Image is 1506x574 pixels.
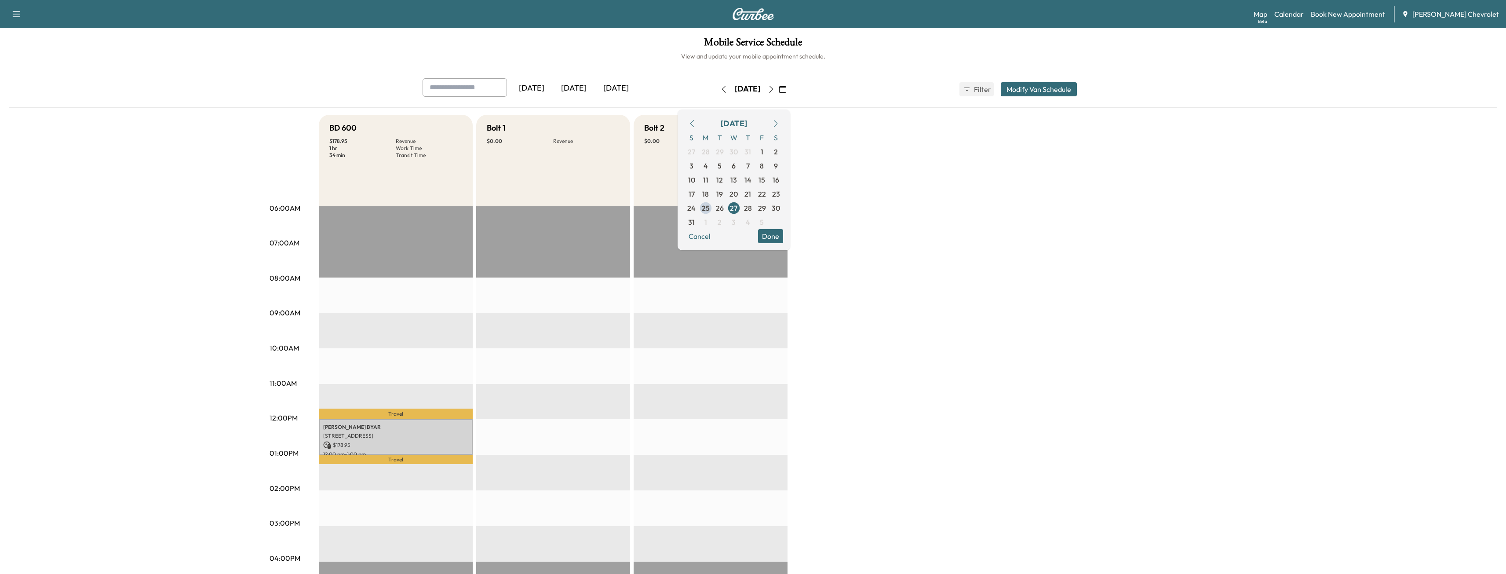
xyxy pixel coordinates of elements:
[1001,82,1077,96] button: Modify Van Schedule
[487,122,506,134] h5: Bolt 1
[772,189,780,199] span: 23
[727,131,741,145] span: W
[704,161,708,171] span: 4
[687,203,696,213] span: 24
[735,84,760,95] div: [DATE]
[716,146,724,157] span: 29
[718,161,722,171] span: 5
[1254,9,1267,19] a: MapBeta
[758,229,783,243] button: Done
[1311,9,1385,19] a: Book New Appointment
[319,455,473,464] p: Travel
[689,189,695,199] span: 17
[744,146,751,157] span: 31
[755,131,769,145] span: F
[329,152,396,159] p: 34 min
[329,145,396,152] p: 1 hr
[270,413,298,423] p: 12:00PM
[685,131,699,145] span: S
[702,189,709,199] span: 18
[1274,9,1304,19] a: Calendar
[746,161,750,171] span: 7
[772,203,780,213] span: 30
[732,8,774,20] img: Curbee Logo
[702,146,710,157] span: 28
[703,175,708,185] span: 11
[688,175,695,185] span: 10
[319,409,473,419] p: Travel
[773,175,779,185] span: 16
[595,78,637,99] div: [DATE]
[758,189,766,199] span: 22
[685,229,715,243] button: Cancel
[323,451,468,458] p: 12:00 pm - 1:00 pm
[270,307,300,318] p: 09:00AM
[688,146,695,157] span: 27
[396,145,462,152] p: Work Time
[396,138,462,145] p: Revenue
[270,553,300,563] p: 04:00PM
[688,217,695,227] span: 31
[716,203,724,213] span: 26
[769,131,783,145] span: S
[702,203,710,213] span: 25
[270,273,300,283] p: 08:00AM
[270,343,299,353] p: 10:00AM
[270,238,299,248] p: 07:00AM
[959,82,994,96] button: Filter
[644,122,664,134] h5: Bolt 2
[644,138,711,145] p: $ 0.00
[730,203,737,213] span: 27
[1412,9,1499,19] span: [PERSON_NAME] Chevrolet
[323,424,468,431] p: [PERSON_NAME] BYAR
[718,217,722,227] span: 2
[716,189,723,199] span: 19
[699,131,713,145] span: M
[744,203,752,213] span: 28
[729,146,738,157] span: 30
[270,448,299,458] p: 01:00PM
[774,161,778,171] span: 9
[689,161,693,171] span: 3
[553,138,620,145] p: Revenue
[704,217,707,227] span: 1
[741,131,755,145] span: T
[758,175,765,185] span: 15
[9,37,1497,52] h1: Mobile Service Schedule
[730,175,737,185] span: 13
[760,217,764,227] span: 5
[1258,18,1267,25] div: Beta
[716,175,723,185] span: 12
[270,518,300,528] p: 03:00PM
[713,131,727,145] span: T
[758,203,766,213] span: 29
[323,441,468,449] p: $ 178.95
[732,161,736,171] span: 6
[974,84,990,95] span: Filter
[9,52,1497,61] h6: View and update your mobile appointment schedule.
[774,146,778,157] span: 2
[329,138,396,145] p: $ 178.95
[553,78,595,99] div: [DATE]
[396,152,462,159] p: Transit Time
[270,378,297,388] p: 11:00AM
[721,117,747,130] div: [DATE]
[744,175,751,185] span: 14
[487,138,553,145] p: $ 0.00
[323,432,468,439] p: [STREET_ADDRESS]
[270,483,300,494] p: 02:00PM
[729,189,738,199] span: 20
[511,78,553,99] div: [DATE]
[761,146,763,157] span: 1
[746,217,750,227] span: 4
[744,189,751,199] span: 21
[760,161,764,171] span: 8
[732,217,736,227] span: 3
[329,122,357,134] h5: BD 600
[270,203,300,213] p: 06:00AM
